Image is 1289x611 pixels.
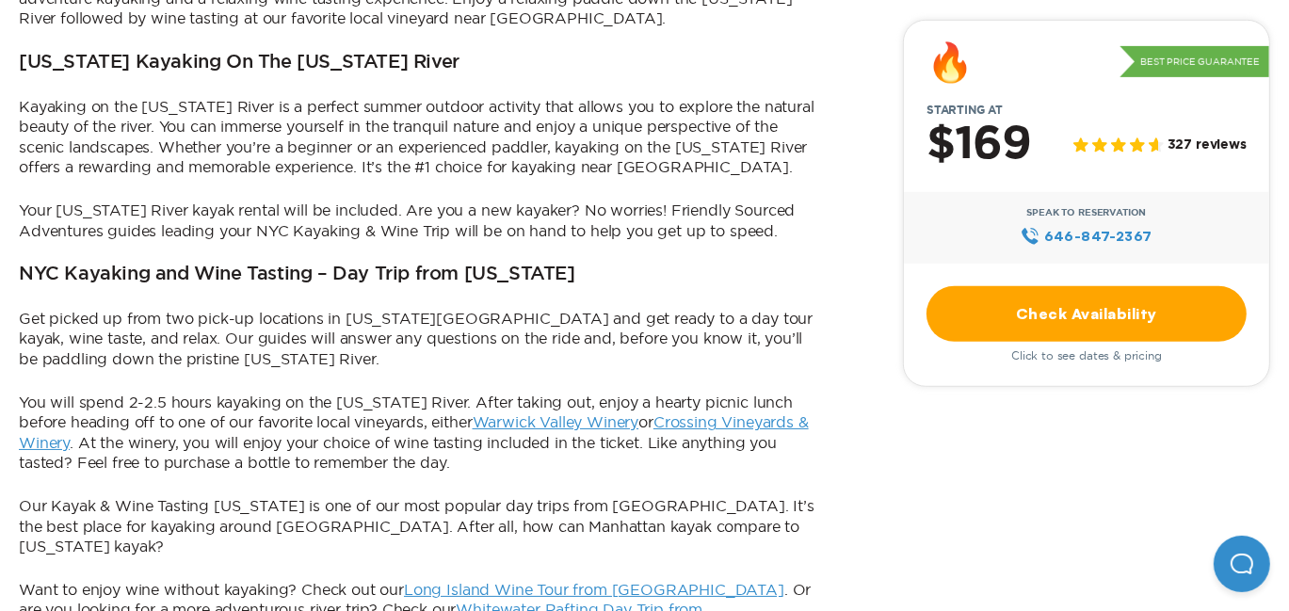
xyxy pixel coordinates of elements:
p: Our Kayak & Wine Tasting [US_STATE] is one of our most popular day trips from [GEOGRAPHIC_DATA]. ... [19,496,818,557]
span: Speak to Reservation [1027,206,1147,217]
h2: $169 [926,120,1031,169]
p: Kayaking on the [US_STATE] River is a perfect summer outdoor activity that allows you to explore ... [19,97,818,178]
p: Best Price Guarantee [1120,45,1269,77]
a: Long Island Wine Tour from [GEOGRAPHIC_DATA] [404,581,784,598]
p: Get picked up from two pick-up locations in [US_STATE][GEOGRAPHIC_DATA] and get ready to a day to... [19,309,818,370]
div: 🔥 [926,42,974,80]
span: Starting at [904,103,1025,116]
h3: [US_STATE] Kayaking On The [US_STATE] River [19,52,459,74]
a: Check Availability [926,285,1247,341]
iframe: Help Scout Beacon - Open [1214,536,1270,592]
span: Click to see dates & pricing [1011,348,1162,362]
span: 646‍-847‍-2367 [1044,225,1152,246]
span: 327 reviews [1168,137,1247,153]
a: 646‍-847‍-2367 [1021,225,1152,246]
p: You will spend 2-2.5 hours kayaking on the [US_STATE] River. After taking out, enjoy a hearty pic... [19,393,818,474]
p: Your [US_STATE] River kayak rental will be included. Are you a new kayaker? No worries! Friendly ... [19,201,818,241]
a: Crossing Vineyards & Winery [19,413,809,451]
a: Warwick Valley Winery [473,413,639,430]
h3: NYC Kayaking and Wine Tasting – Day Trip from [US_STATE] [19,264,575,286]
